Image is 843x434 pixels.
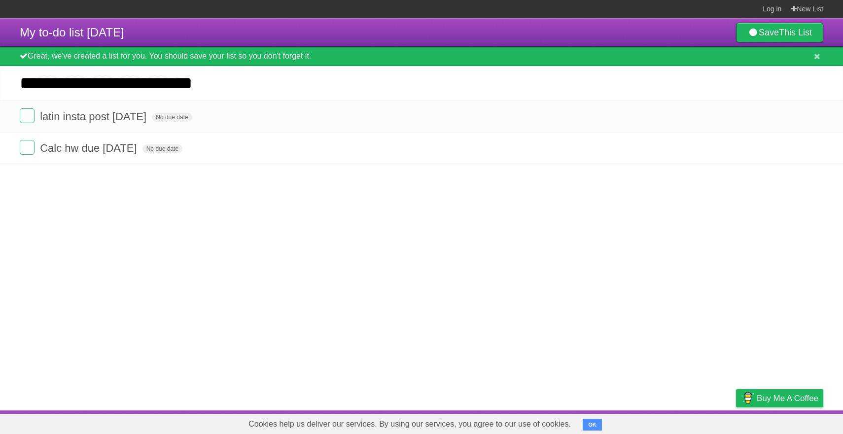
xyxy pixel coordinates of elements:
a: About [605,413,626,432]
b: This List [779,28,812,37]
img: Buy me a coffee [741,390,754,406]
a: Buy me a coffee [736,389,823,407]
a: SaveThis List [736,23,823,42]
span: No due date [152,113,192,122]
label: Done [20,140,35,155]
span: Calc hw due [DATE] [40,142,139,154]
span: Buy me a coffee [757,390,818,407]
span: No due date [142,144,182,153]
button: OK [583,419,602,431]
span: latin insta post [DATE] [40,110,149,123]
a: Terms [690,413,711,432]
label: Done [20,108,35,123]
span: My to-do list [DATE] [20,26,124,39]
a: Privacy [723,413,749,432]
span: Cookies help us deliver our services. By using our services, you agree to our use of cookies. [239,414,581,434]
a: Developers [637,413,677,432]
a: Suggest a feature [761,413,823,432]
